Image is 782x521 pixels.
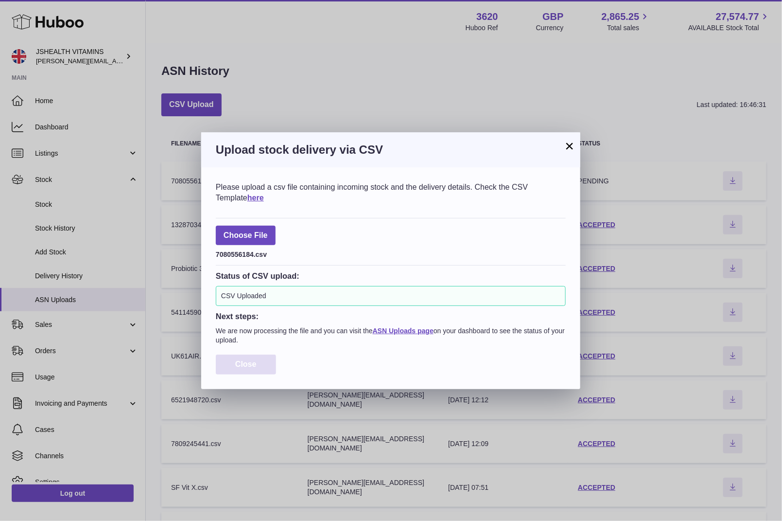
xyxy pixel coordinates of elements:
[216,248,566,259] div: 7080556184.csv
[247,194,264,202] a: here
[216,142,566,158] h3: Upload stock delivery via CSV
[564,140,575,152] button: ×
[216,226,276,246] span: Choose File
[216,270,566,281] h3: Status of CSV upload:
[216,326,566,345] p: We are now processing the file and you can visit the on your dashboard to see the status of your ...
[235,360,257,368] span: Close
[373,327,434,335] a: ASN Uploads page
[216,286,566,306] div: CSV Uploaded
[216,355,276,375] button: Close
[216,182,566,203] div: Please upload a csv file containing incoming stock and the delivery details. Check the CSV Template
[216,311,566,322] h3: Next steps:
